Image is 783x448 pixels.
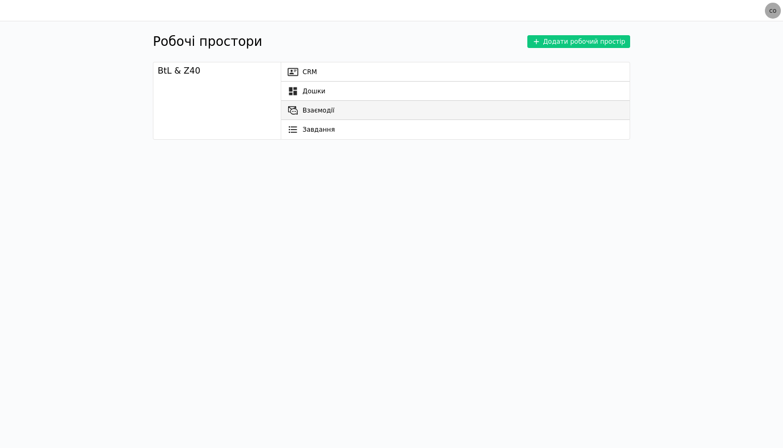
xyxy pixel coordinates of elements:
a: Завдання [281,120,630,139]
a: Взаємодії [281,101,630,120]
h1: Робочі простори [153,32,262,51]
a: Дошки [281,82,630,101]
a: co [765,3,781,19]
a: CRM [281,62,630,82]
button: Додати робочий простір [527,35,630,48]
div: BtL & Z40 [158,65,200,77]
